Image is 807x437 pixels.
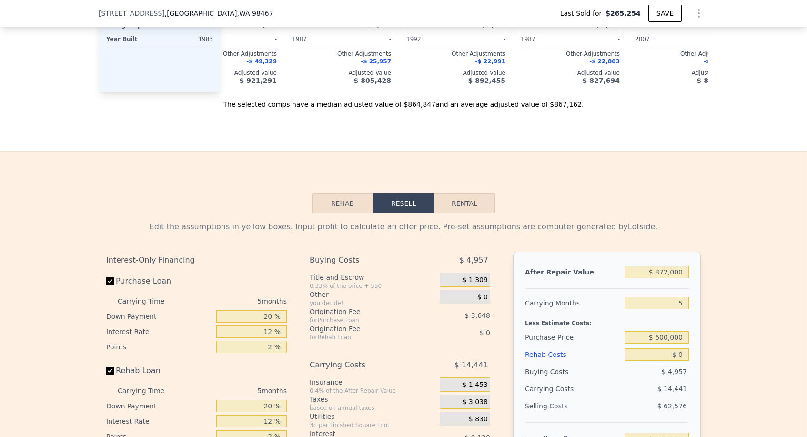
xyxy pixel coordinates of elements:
span: $ 14,441 [454,356,488,374]
div: 2007 [635,32,683,46]
span: $ 14,441 [657,385,687,393]
div: Origination Fee [310,324,416,334]
span: $ 0 [477,293,488,302]
span: -$ 49,329 [246,58,277,65]
div: - [686,32,734,46]
div: 0.4% of the After Repair Value [310,387,436,395]
div: Adjusted Value [292,69,391,77]
span: $ 62,576 [657,402,687,410]
div: Other [310,290,436,299]
div: Other Adjustments [292,50,391,58]
span: $ 921,291 [240,77,277,84]
div: Other Adjustments [406,50,505,58]
div: Title and Escrow [310,273,436,282]
div: Edit the assumptions in yellow boxes. Input profit to calculate an offer price. Pre-set assumptio... [106,221,701,233]
div: The selected comps have a median adjusted value of $864,847 and an average adjusted value of $867... [99,92,708,109]
button: Show Options [689,4,708,23]
span: $ 1,453 [462,381,487,389]
button: SAVE [648,5,682,22]
span: $ 805,428 [354,77,391,84]
div: Points [106,339,212,355]
div: Adjusted Value [178,69,277,77]
div: Other Adjustments [178,50,277,58]
span: -$ 67,938 [704,58,734,65]
div: - [229,32,277,46]
div: 5 months [183,294,287,309]
div: Rehab Costs [525,346,621,363]
div: Adjusted Value [635,69,734,77]
span: -$ 22,991 [475,58,505,65]
div: Buying Costs [525,363,621,380]
div: Carrying Months [525,295,621,312]
div: Down Payment [106,398,212,414]
div: After Repair Value [525,264,621,281]
div: Other Adjustments [635,50,734,58]
button: Rental [434,193,495,213]
div: for Rehab Loan [310,334,416,341]
div: 1987 [521,32,568,46]
label: Purchase Loan [106,273,212,290]
div: 0.33% of the price + 550 [310,282,436,290]
span: -$ 22,803 [589,58,620,65]
input: Rehab Loan [106,367,114,375]
div: Carrying Time [118,294,180,309]
span: [STREET_ADDRESS] [99,9,165,18]
div: you decide! [310,299,436,307]
div: Year Built [106,32,158,46]
div: - [458,32,505,46]
span: $ 892,455 [468,77,505,84]
span: $ 830 [469,415,488,424]
span: $ 3,038 [462,398,487,407]
div: Adjusted Value [406,69,505,77]
span: $ 4,957 [459,252,488,269]
span: $265,254 [605,9,641,18]
div: - [343,32,391,46]
span: Last Sold for [560,9,606,18]
label: Rehab Loan [106,362,212,379]
span: $ 0 [480,329,490,336]
div: Taxes [310,395,436,404]
div: 1987 [292,32,340,46]
div: Interest Rate [106,324,212,339]
span: $ 3,648 [464,312,490,319]
div: Interest-Only Financing [106,252,287,269]
div: Carrying Costs [310,356,416,374]
div: Carrying Costs [525,380,585,397]
div: Insurance [310,377,436,387]
input: Purchase Loan [106,277,114,285]
span: , WA 98467 [237,10,273,17]
div: Origination Fee [310,307,416,316]
div: 1983 [161,32,213,46]
div: 3¢ per Finished Square Foot [310,421,436,429]
div: Selling Costs [525,397,621,415]
span: $ 1,309 [462,276,487,285]
div: Less Estimate Costs: [525,312,689,329]
button: Rehab [312,193,373,213]
span: $ 837,240 [697,77,734,84]
div: 1992 [406,32,454,46]
div: Carrying Time [118,383,180,398]
span: -$ 25,957 [361,58,391,65]
div: for Purchase Loan [310,316,416,324]
div: Utilities [310,412,436,421]
div: 5 months [183,383,287,398]
div: based on annual taxes [310,404,436,412]
div: Other Adjustments [521,50,620,58]
div: - [572,32,620,46]
div: Buying Costs [310,252,416,269]
div: Down Payment [106,309,212,324]
span: $ 4,957 [662,368,687,376]
button: Resell [373,193,434,213]
span: $ 827,694 [583,77,620,84]
div: Interest Rate [106,414,212,429]
div: Adjusted Value [521,69,620,77]
span: , [GEOGRAPHIC_DATA] [165,9,273,18]
div: Purchase Price [525,329,621,346]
